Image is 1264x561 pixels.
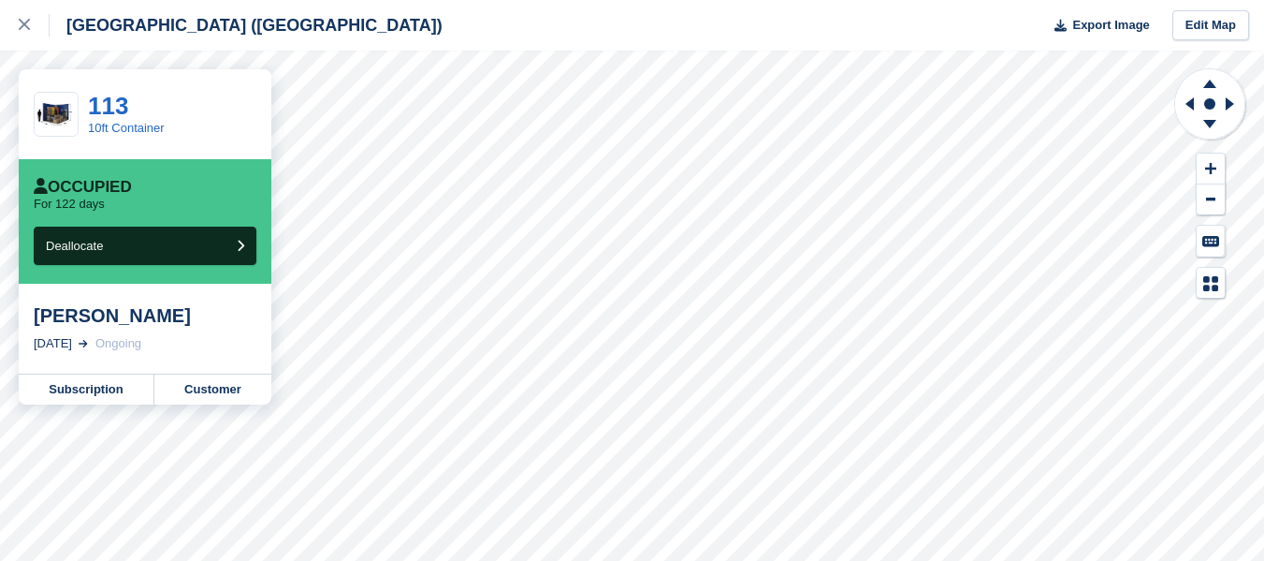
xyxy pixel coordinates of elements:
[34,227,256,265] button: Deallocate
[19,375,154,405] a: Subscription
[88,92,128,120] a: 113
[95,334,141,353] div: Ongoing
[1197,154,1225,185] button: Zoom In
[1197,226,1225,257] button: Keyboard Shortcuts
[34,197,105,212] p: For 122 days
[50,14,443,37] div: [GEOGRAPHIC_DATA] ([GEOGRAPHIC_DATA])
[1072,16,1149,35] span: Export Image
[35,99,78,129] img: manston.png
[46,239,103,253] span: Deallocate
[1172,10,1249,41] a: Edit Map
[79,340,88,347] img: arrow-right-light-icn-cde0832a797a2874e46488d9cf13f60e5c3a73dbe684e267c42b8395dfbc2abf.svg
[1197,185,1225,215] button: Zoom Out
[88,121,165,135] a: 10ft Container
[34,178,132,197] div: Occupied
[34,334,72,353] div: [DATE]
[154,375,271,405] a: Customer
[1043,10,1150,41] button: Export Image
[34,304,256,327] div: [PERSON_NAME]
[1197,268,1225,299] button: Map Legend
